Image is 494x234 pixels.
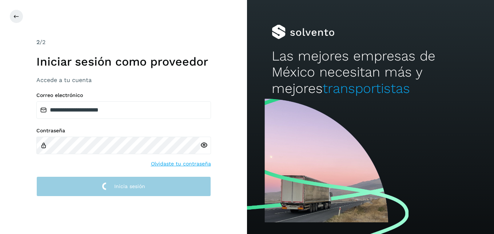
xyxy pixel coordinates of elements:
[36,55,211,69] h1: Iniciar sesión como proveedor
[36,128,211,134] label: Contraseña
[323,81,410,96] span: transportistas
[36,38,211,47] div: /2
[114,184,145,189] span: Inicia sesión
[36,39,40,46] span: 2
[151,160,211,168] a: Olvidaste tu contraseña
[272,48,469,97] h2: Las mejores empresas de México necesitan más y mejores
[36,176,211,196] button: Inicia sesión
[36,92,211,98] label: Correo electrónico
[36,77,211,83] h3: Accede a tu cuenta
